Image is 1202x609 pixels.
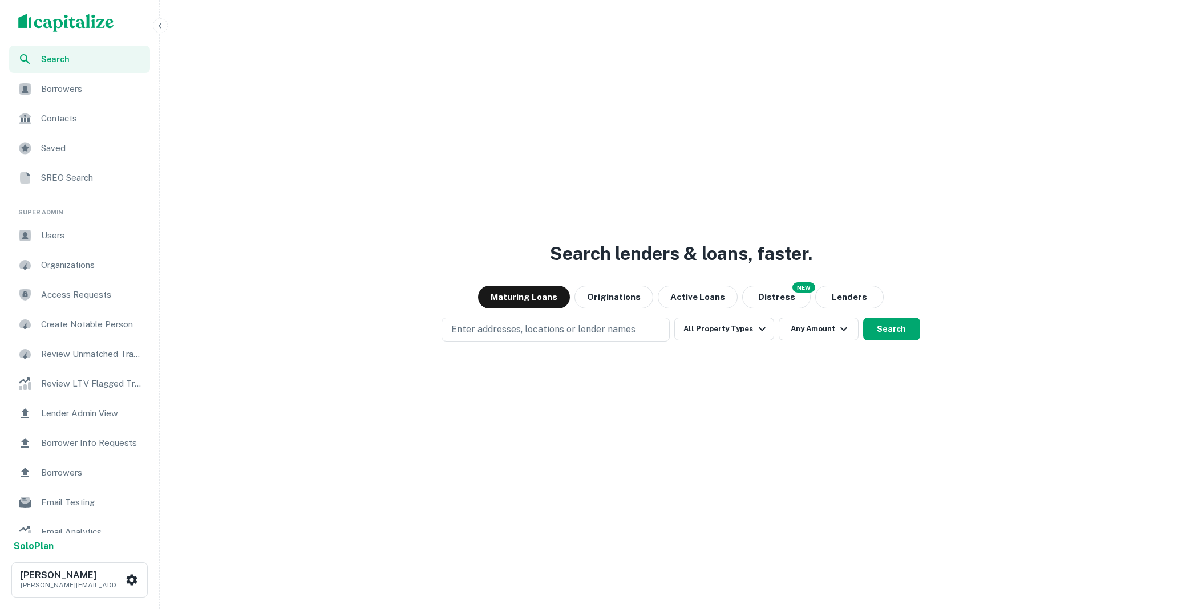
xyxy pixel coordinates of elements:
h3: Search lenders & loans, faster. [550,240,812,267]
button: [PERSON_NAME][PERSON_NAME][EMAIL_ADDRESS][DOMAIN_NAME] [11,562,148,598]
span: Email Testing [41,496,143,509]
span: SREO Search [41,171,143,185]
a: Create Notable Person [9,311,150,338]
a: Borrower Info Requests [9,429,150,457]
a: Email Analytics [9,518,150,546]
span: Contacts [41,112,143,125]
a: SREO Search [9,164,150,192]
span: Users [41,229,143,242]
button: Lenders [815,286,884,308]
div: NEW [792,282,815,293]
iframe: Chat Widget [1145,518,1202,573]
button: Originations [574,286,653,308]
span: Email Analytics [41,525,143,539]
span: Search [41,53,143,66]
button: Maturing Loans [478,286,570,308]
a: Contacts [9,105,150,132]
a: Review Unmatched Transactions [9,340,150,368]
button: Enter addresses, locations or lender names [442,318,670,342]
a: Organizations [9,251,150,279]
button: Search distressed loans with lien and other non-mortgage details. [742,286,811,308]
button: Search [863,318,920,340]
button: All Property Types [674,318,774,340]
p: Enter addresses, locations or lender names [451,323,636,336]
p: [PERSON_NAME][EMAIL_ADDRESS][DOMAIN_NAME] [21,580,123,590]
h6: [PERSON_NAME] [21,571,123,580]
a: Review LTV Flagged Transactions [9,370,150,397]
a: Email Testing [9,489,150,516]
span: Review LTV Flagged Transactions [41,377,143,391]
li: Super Admin [9,194,150,222]
span: Borrowers [41,82,143,96]
button: Active Loans [658,286,738,308]
span: Saved [41,141,143,155]
a: Users [9,222,150,249]
span: Access Requests [41,288,143,302]
span: Borrower Info Requests [41,436,143,450]
a: Access Requests [9,281,150,308]
a: Borrowers [9,75,150,103]
span: Review Unmatched Transactions [41,347,143,361]
a: Lender Admin View [9,400,150,427]
span: Borrowers [41,466,143,480]
button: Any Amount [779,318,859,340]
a: Saved [9,135,150,162]
span: Lender Admin View [41,407,143,420]
span: Organizations [41,258,143,272]
a: Search [9,46,150,73]
a: Borrowers [9,459,150,486]
span: Create Notable Person [41,318,143,331]
a: SoloPlan [14,539,54,553]
img: capitalize-logo.png [18,14,114,32]
strong: Solo Plan [14,541,54,551]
